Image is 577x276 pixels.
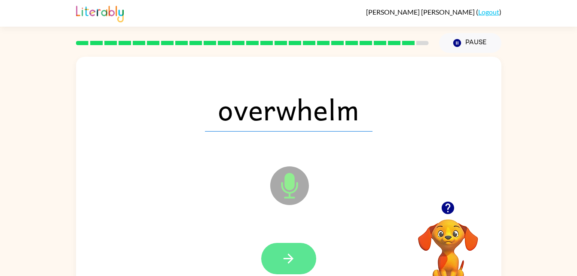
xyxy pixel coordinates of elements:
span: overwhelm [205,87,372,132]
img: Literably [76,3,124,22]
div: ( ) [366,8,501,16]
a: Logout [478,8,499,16]
button: Pause [439,33,501,53]
span: [PERSON_NAME] [PERSON_NAME] [366,8,476,16]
